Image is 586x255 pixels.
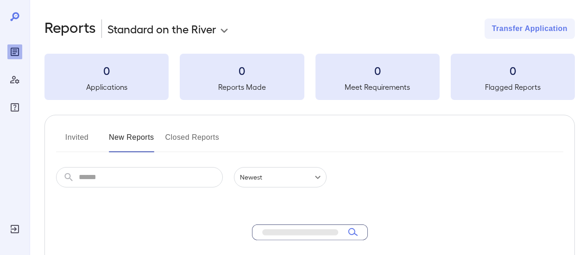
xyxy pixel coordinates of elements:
summary: 0Applications0Reports Made0Meet Requirements0Flagged Reports [44,54,575,100]
h5: Applications [44,81,169,93]
button: Transfer Application [485,19,575,39]
h3: 0 [180,63,304,78]
h2: Reports [44,19,96,39]
div: Log Out [7,222,22,236]
button: Closed Reports [165,130,220,152]
h5: Flagged Reports [451,81,575,93]
div: Newest [234,167,327,187]
p: Standard on the River [107,21,216,36]
h5: Reports Made [180,81,304,93]
h3: 0 [315,63,440,78]
div: Reports [7,44,22,59]
h3: 0 [451,63,575,78]
button: New Reports [109,130,154,152]
div: Manage Users [7,72,22,87]
div: FAQ [7,100,22,115]
h3: 0 [44,63,169,78]
button: Invited [56,130,98,152]
h5: Meet Requirements [315,81,440,93]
